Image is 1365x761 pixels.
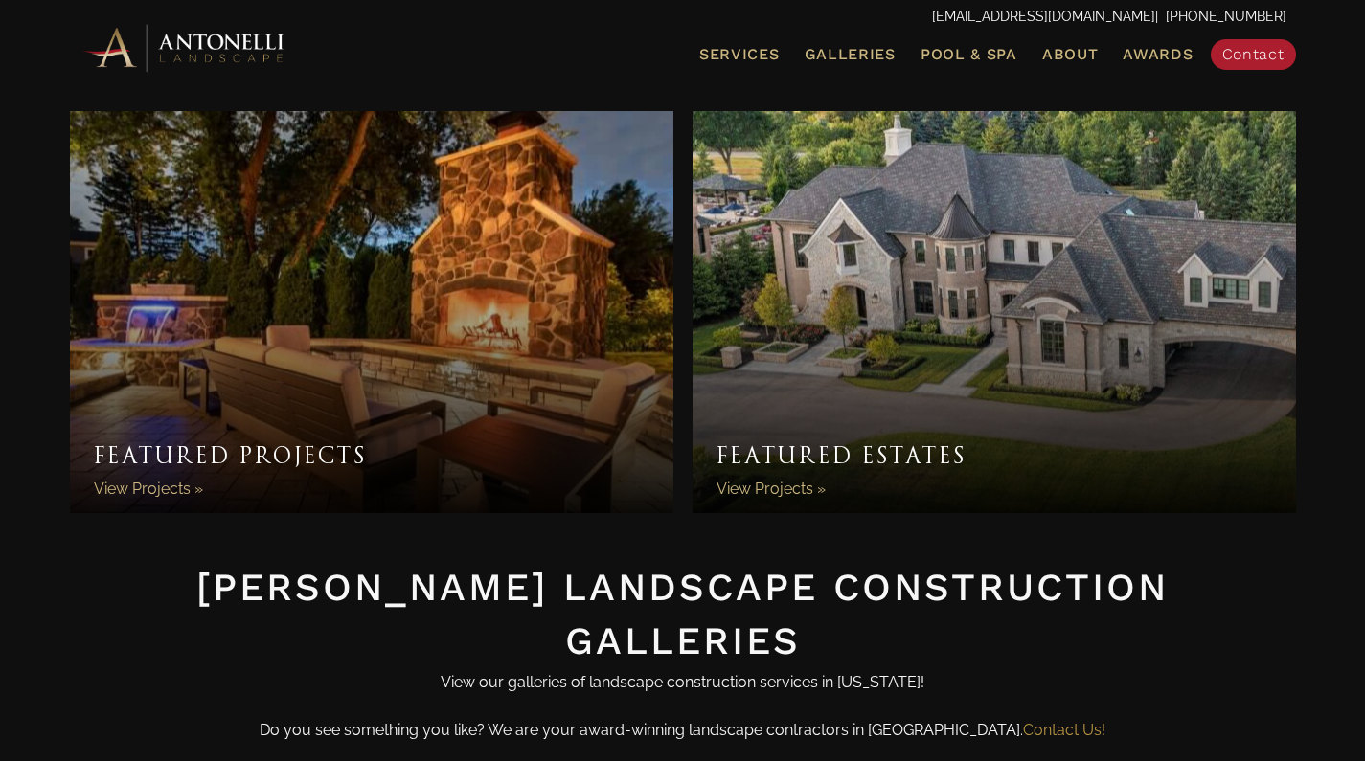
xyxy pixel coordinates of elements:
[1023,721,1105,739] a: Contact Us!
[921,45,1017,63] span: Pool & Spa
[1115,42,1200,67] a: Awards
[80,561,1286,668] h1: [PERSON_NAME] Landscape Construction Galleries
[80,21,290,74] img: Antonelli Horizontal Logo
[80,668,1286,706] p: View our galleries of landscape construction services in [US_STATE]!
[1035,42,1106,67] a: About
[1222,45,1285,63] span: Contact
[692,42,787,67] a: Services
[932,9,1155,24] a: [EMAIL_ADDRESS][DOMAIN_NAME]
[1211,39,1296,70] a: Contact
[1042,47,1099,62] span: About
[699,47,780,62] span: Services
[913,42,1025,67] a: Pool & Spa
[80,716,1286,754] p: Do you see something you like? We are your award-winning landscape contractors in [GEOGRAPHIC_DATA].
[1123,45,1193,63] span: Awards
[797,42,903,67] a: Galleries
[805,45,896,63] span: Galleries
[80,5,1286,30] p: | [PHONE_NUMBER]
